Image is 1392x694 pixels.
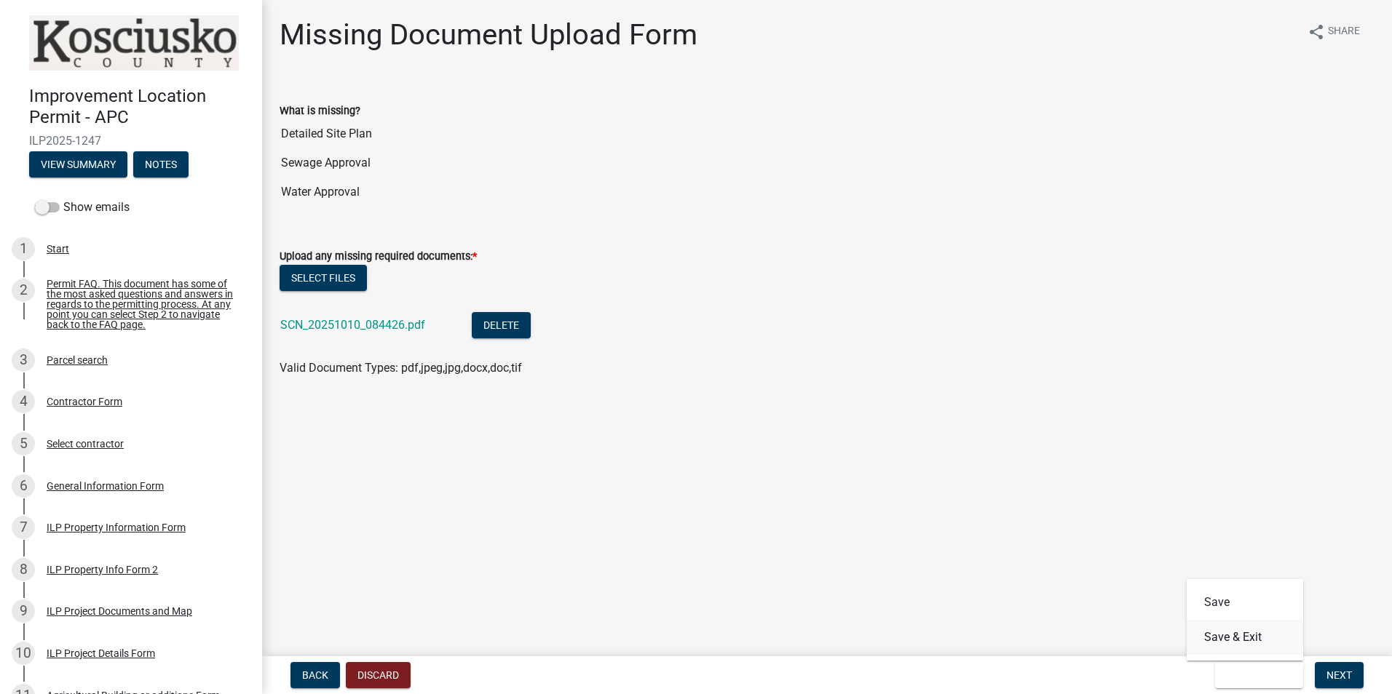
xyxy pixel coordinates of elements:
div: Select contractor [47,439,124,449]
wm-modal-confirm: Summary [29,159,127,171]
button: Save & Exit [1187,620,1303,655]
div: Start [47,244,69,254]
span: Share [1328,23,1360,41]
a: SCN_20251010_084426.pdf [280,318,425,332]
span: ILP2025-1247 [29,134,233,148]
div: 7 [12,516,35,539]
button: Back [290,662,340,688]
label: What is missing? [280,106,360,116]
div: Permit FAQ. This document has some of the most asked questions and answers in regards to the perm... [47,279,239,330]
button: Delete [472,312,531,338]
div: Contractor Form [47,396,122,407]
div: 3 [12,348,35,372]
div: 8 [12,558,35,581]
div: Save & Exit [1187,579,1303,661]
button: Next [1315,662,1364,688]
div: Parcel search [47,355,108,365]
span: Back [302,669,328,681]
button: View Summary [29,151,127,178]
div: ILP Project Details Form [47,648,155,658]
span: Valid Document Types: pdf,jpeg,jpg,docx,doc,tif [280,361,522,375]
button: Discard [346,662,411,688]
div: 10 [12,642,35,665]
div: ILP Property Information Form [47,522,186,533]
i: share [1308,23,1325,41]
h1: Missing Document Upload Form [280,17,697,52]
div: ILP Project Documents and Map [47,606,192,616]
button: Save & Exit [1215,662,1303,688]
div: 9 [12,599,35,623]
div: General Information Form [47,481,164,491]
div: 5 [12,432,35,455]
label: Show emails [35,199,130,216]
div: 4 [12,390,35,413]
button: Select files [280,265,367,291]
wm-modal-confirm: Delete Document [472,319,531,333]
img: Kosciusko County, Indiana [29,15,239,71]
button: shareShare [1296,17,1372,46]
wm-modal-confirm: Notes [133,159,189,171]
label: Upload any missing required documents: [280,252,477,262]
button: Notes [133,151,189,178]
span: Next [1326,669,1352,681]
button: Save [1187,585,1303,620]
div: 1 [12,237,35,260]
h4: Improvement Location Permit - APC [29,86,250,128]
div: ILP Property Info Form 2 [47,565,158,575]
div: 2 [12,279,35,302]
span: Save & Exit [1227,669,1283,681]
div: 6 [12,474,35,498]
